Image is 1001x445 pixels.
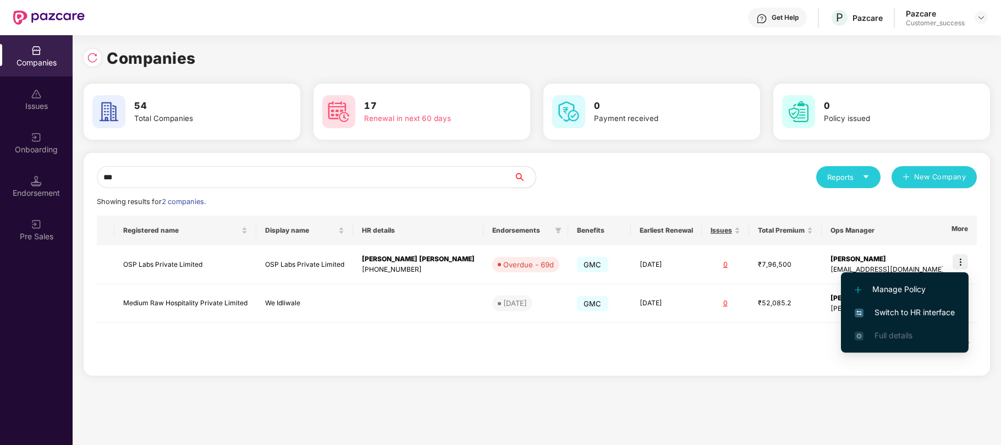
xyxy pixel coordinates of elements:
[702,216,749,245] th: Issues
[836,11,843,24] span: P
[758,298,813,309] div: ₹52,085.2
[892,166,977,188] button: plusNew Company
[256,245,353,284] td: OSP Labs Private Limited
[265,226,336,235] span: Display name
[92,95,125,128] img: svg+xml;base64,PHN2ZyB4bWxucz0iaHR0cDovL3d3dy53My5vcmcvMjAwMC9zdmciIHdpZHRoPSI2MCIgaGVpZ2h0PSI2MC...
[97,197,206,206] span: Showing results for
[31,45,42,56] img: svg+xml;base64,PHN2ZyBpZD0iQ29tcGFuaWVzIiB4bWxucz0iaHR0cDovL3d3dy53My5vcmcvMjAwMC9zdmciIHdpZHRoPS...
[503,259,554,270] div: Overdue - 69d
[555,227,562,234] span: filter
[824,99,954,113] h3: 0
[749,216,822,245] th: Total Premium
[906,19,965,28] div: Customer_success
[123,226,239,235] span: Registered name
[256,216,353,245] th: Display name
[114,216,256,245] th: Registered name
[914,172,966,183] span: New Company
[87,52,98,63] img: svg+xml;base64,PHN2ZyBpZD0iUmVsb2FkLTMyeDMyIiB4bWxucz0iaHR0cDovL3d3dy53My5vcmcvMjAwMC9zdmciIHdpZH...
[772,13,799,22] div: Get Help
[824,113,954,124] div: Policy issued
[906,8,965,19] div: Pazcare
[13,10,85,25] img: New Pazcare Logo
[492,226,551,235] span: Endorsements
[31,219,42,230] img: svg+xml;base64,PHN2ZyB3aWR0aD0iMjAiIGhlaWdodD0iMjAiIHZpZXdCb3g9IjAgMCAyMCAyMCIgZmlsbD0ibm9uZSIgeG...
[827,172,870,183] div: Reports
[552,95,585,128] img: svg+xml;base64,PHN2ZyB4bWxucz0iaHR0cDovL3d3dy53My5vcmcvMjAwMC9zdmciIHdpZHRoPSI2MCIgaGVpZ2h0PSI2MC...
[322,95,355,128] img: svg+xml;base64,PHN2ZyB4bWxucz0iaHR0cDovL3d3dy53My5vcmcvMjAwMC9zdmciIHdpZHRoPSI2MCIgaGVpZ2h0PSI2MC...
[631,284,702,323] td: [DATE]
[855,287,861,293] img: svg+xml;base64,PHN2ZyB4bWxucz0iaHR0cDovL3d3dy53My5vcmcvMjAwMC9zdmciIHdpZHRoPSIxMi4yMDEiIGhlaWdodD...
[568,216,631,245] th: Benefits
[256,284,353,323] td: We Idliwale
[362,265,475,275] div: [PHONE_NUMBER]
[853,13,883,23] div: Pazcare
[711,298,740,309] div: 0
[711,260,740,270] div: 0
[855,283,955,295] span: Manage Policy
[855,306,955,318] span: Switch to HR interface
[631,245,702,284] td: [DATE]
[31,89,42,100] img: svg+xml;base64,PHN2ZyBpZD0iSXNzdWVzX2Rpc2FibGVkIiB4bWxucz0iaHR0cDovL3d3dy53My5vcmcvMjAwMC9zdmciIH...
[31,132,42,143] img: svg+xml;base64,PHN2ZyB3aWR0aD0iMjAiIGhlaWdodD0iMjAiIHZpZXdCb3g9IjAgMCAyMCAyMCIgZmlsbD0ibm9uZSIgeG...
[577,257,608,272] span: GMC
[594,113,724,124] div: Payment received
[107,46,196,70] h1: Companies
[862,173,870,180] span: caret-down
[758,226,805,235] span: Total Premium
[362,254,475,265] div: [PERSON_NAME] [PERSON_NAME]
[134,99,264,113] h3: 54
[114,284,256,323] td: Medium Raw Hospitality Private Limited
[503,298,527,309] div: [DATE]
[782,95,815,128] img: svg+xml;base64,PHN2ZyB4bWxucz0iaHR0cDovL3d3dy53My5vcmcvMjAwMC9zdmciIHdpZHRoPSI2MCIgaGVpZ2h0PSI2MC...
[855,332,864,340] img: svg+xml;base64,PHN2ZyB4bWxucz0iaHR0cDovL3d3dy53My5vcmcvMjAwMC9zdmciIHdpZHRoPSIxNi4zNjMiIGhlaWdodD...
[364,113,494,124] div: Renewal in next 60 days
[953,254,968,270] img: icon
[875,331,912,340] span: Full details
[31,175,42,186] img: svg+xml;base64,PHN2ZyB3aWR0aD0iMTQuNSIgaGVpZ2h0PSIxNC41IiB2aWV3Qm94PSIwIDAgMTYgMTYiIGZpbGw9Im5vbm...
[353,216,483,245] th: HR details
[114,245,256,284] td: OSP Labs Private Limited
[756,13,767,24] img: svg+xml;base64,PHN2ZyBpZD0iSGVscC0zMngzMiIgeG1sbnM9Imh0dHA6Ly93d3cudzMub3JnLzIwMDAvc3ZnIiB3aWR0aD...
[364,99,494,113] h3: 17
[134,113,264,124] div: Total Companies
[594,99,724,113] h3: 0
[553,224,564,237] span: filter
[758,260,813,270] div: ₹7,96,500
[577,296,608,311] span: GMC
[977,13,986,22] img: svg+xml;base64,PHN2ZyBpZD0iRHJvcGRvd24tMzJ4MzIiIHhtbG5zPSJodHRwOi8vd3d3LnczLm9yZy8yMDAwL3N2ZyIgd2...
[855,309,864,317] img: svg+xml;base64,PHN2ZyB4bWxucz0iaHR0cDovL3d3dy53My5vcmcvMjAwMC9zdmciIHdpZHRoPSIxNiIgaGVpZ2h0PSIxNi...
[513,173,536,182] span: search
[631,216,702,245] th: Earliest Renewal
[513,166,536,188] button: search
[711,226,732,235] span: Issues
[943,216,977,245] th: More
[903,173,910,182] span: plus
[162,197,206,206] span: 2 companies.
